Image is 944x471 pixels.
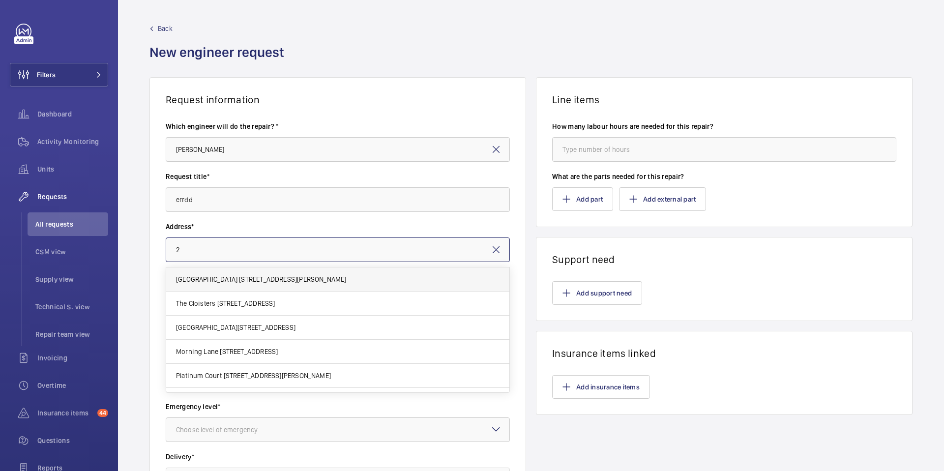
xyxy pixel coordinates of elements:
input: Select engineer [166,137,510,162]
span: 44 [97,409,108,417]
h1: Support need [552,253,896,265]
button: Filters [10,63,108,87]
label: Delivery* [166,452,510,462]
label: Which engineer will do the repair? * [166,121,510,131]
label: How many labour hours are needed for this repair? [552,121,896,131]
span: Filters [37,70,56,80]
label: Address* [166,222,510,232]
span: Supply view [35,274,108,284]
h1: Request information [166,93,510,106]
span: CSM view [35,247,108,257]
span: All requests [35,219,108,229]
span: Requests [37,192,108,202]
span: Questions [37,436,108,445]
div: Choose level of emergency [176,425,282,435]
input: Type request title [166,187,510,212]
span: Morning Lane [STREET_ADDRESS] [176,347,278,356]
span: Dashboard [37,109,108,119]
span: Invoicing [37,353,108,363]
span: Units [37,164,108,174]
label: Request title* [166,172,510,181]
span: Repair team view [35,329,108,339]
input: Enter address [166,237,510,262]
h1: Insurance items linked [552,347,896,359]
span: Back [158,24,173,33]
span: [GEOGRAPHIC_DATA][STREET_ADDRESS] [176,323,295,332]
span: Activity Monitoring [37,137,108,147]
h1: New engineer request [149,43,290,77]
button: Add insurance items [552,375,650,399]
h1: Line items [552,93,896,106]
button: Add part [552,187,613,211]
span: [GEOGRAPHIC_DATA] [STREET_ADDRESS][PERSON_NAME] [176,274,347,284]
label: Emergency level* [166,402,510,412]
span: The Cloisters [STREET_ADDRESS] [176,298,275,308]
label: What are the parts needed for this repair? [552,172,896,181]
input: Type number of hours [552,137,896,162]
button: Add external part [619,187,706,211]
span: Insurance items [37,408,93,418]
button: Add support need [552,281,642,305]
span: Platinum Court [STREET_ADDRESS][PERSON_NAME] [176,371,331,381]
span: Technical S. view [35,302,108,312]
span: Overtime [37,381,108,390]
